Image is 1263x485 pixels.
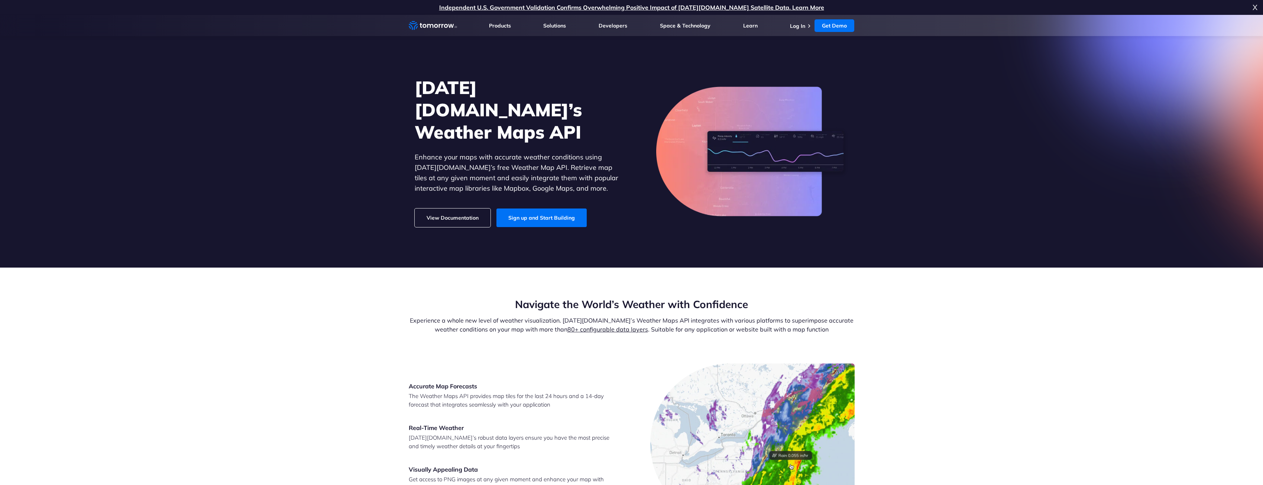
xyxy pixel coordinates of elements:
p: Experience a whole new level of weather visualization. [DATE][DOMAIN_NAME]’s Weather Maps API int... [409,316,855,334]
a: Log In [790,23,805,29]
a: 80+ configurable data layers [567,326,648,333]
a: Products [489,22,511,29]
p: [DATE][DOMAIN_NAME]’s robust data layers ensure you have the most precise and timely weather deta... [409,433,613,450]
a: View Documentation [415,208,490,227]
a: Space & Technology [660,22,710,29]
h3: Accurate Map Forecasts [409,382,613,390]
a: Learn [743,22,758,29]
p: Enhance your maps with accurate weather conditions using [DATE][DOMAIN_NAME]’s free Weather Map A... [415,152,619,194]
h1: [DATE][DOMAIN_NAME]’s Weather Maps API [415,76,619,143]
a: Developers [599,22,627,29]
h3: Visually Appealing Data [409,465,613,473]
a: Solutions [543,22,566,29]
h3: Real-Time Weather [409,424,613,432]
a: Get Demo [815,19,854,32]
a: Home link [409,20,457,31]
h2: Navigate the World’s Weather with Confidence [409,297,855,311]
p: The Weather Maps API provides map tiles for the last 24 hours and a 14-day forecast that integrat... [409,392,613,409]
a: Sign up and Start Building [496,208,587,227]
a: Independent U.S. Government Validation Confirms Overwhelming Positive Impact of [DATE][DOMAIN_NAM... [439,4,824,11]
